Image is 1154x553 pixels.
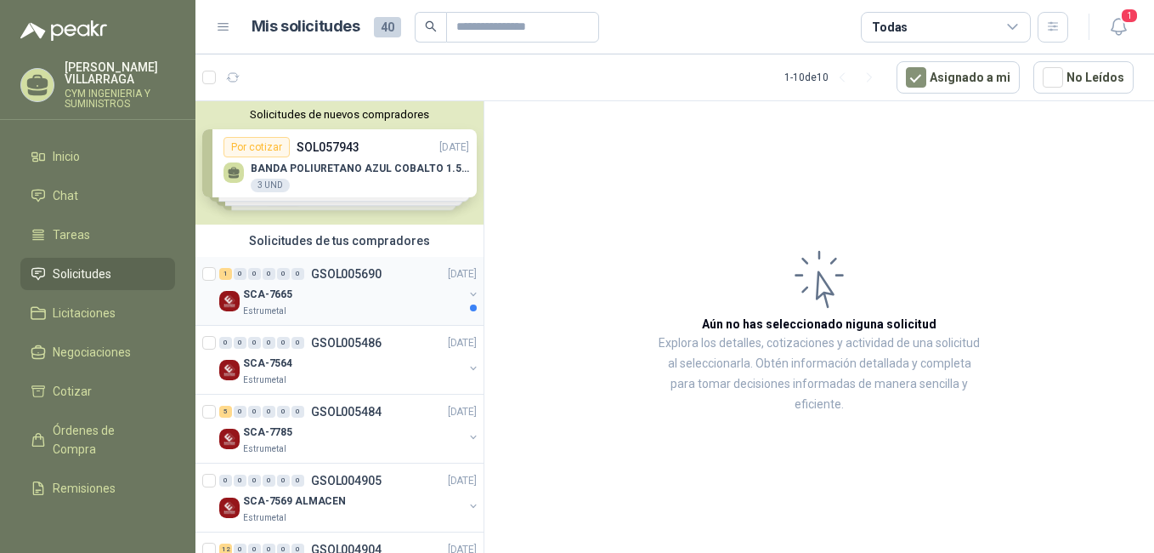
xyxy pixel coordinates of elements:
[20,140,175,173] a: Inicio
[20,472,175,505] a: Remisiones
[219,470,480,525] a: 0 0 0 0 0 0 GSOL004905[DATE] Company LogoSCA-7569 ALMACENEstrumetal
[291,268,304,280] div: 0
[20,375,175,408] a: Cotizar
[311,475,382,487] p: GSOL004905
[53,304,116,322] span: Licitaciones
[202,108,477,121] button: Solicitudes de nuevos compradores
[243,425,292,441] p: SCA-7785
[784,64,883,91] div: 1 - 10 de 10
[234,475,246,487] div: 0
[243,493,346,510] p: SCA-7569 ALMACEN
[53,265,111,283] span: Solicitudes
[291,475,304,487] div: 0
[448,335,477,351] p: [DATE]
[448,473,477,489] p: [DATE]
[702,315,936,334] h3: Aún no has seleccionado niguna solicitud
[219,360,240,380] img: Company Logo
[20,219,175,251] a: Tareas
[425,20,437,32] span: search
[243,287,292,303] p: SCA-7665
[263,337,275,349] div: 0
[252,14,360,39] h1: Mis solicitudes
[234,406,246,418] div: 0
[248,406,261,418] div: 0
[243,442,286,456] p: Estrumetal
[248,268,261,280] div: 0
[219,498,240,518] img: Company Logo
[277,337,290,349] div: 0
[20,336,175,368] a: Negociaciones
[53,147,80,166] span: Inicio
[234,268,246,280] div: 0
[53,343,131,362] span: Negociaciones
[219,268,232,280] div: 1
[65,88,175,109] p: CYM INGENIERIA Y SUMINISTROS
[291,406,304,418] div: 0
[219,264,480,318] a: 1 0 0 0 0 0 GSOL005690[DATE] Company LogoSCA-7665Estrumetal
[311,337,382,349] p: GSOL005486
[311,268,382,280] p: GSOL005690
[277,268,290,280] div: 0
[872,18,908,37] div: Todas
[1103,12,1134,43] button: 1
[243,356,292,372] p: SCA-7564
[53,479,116,498] span: Remisiones
[219,337,232,349] div: 0
[219,333,480,387] a: 0 0 0 0 0 0 GSOL005486[DATE] Company LogoSCA-7564Estrumetal
[291,337,304,349] div: 0
[20,258,175,290] a: Solicitudes
[1033,61,1134,94] button: No Leídos
[20,297,175,329] a: Licitaciones
[53,186,78,205] span: Chat
[448,404,477,420] p: [DATE]
[248,337,261,349] div: 0
[53,225,90,244] span: Tareas
[195,101,484,225] div: Solicitudes de nuevos compradoresPor cotizarSOL057943[DATE] BANDA POLIURETANO AZUL COBALTO 1.5MM ...
[219,475,232,487] div: 0
[1120,8,1139,24] span: 1
[277,406,290,418] div: 0
[243,305,286,318] p: Estrumetal
[219,291,240,311] img: Company Logo
[20,20,107,41] img: Logo peakr
[65,61,175,85] p: [PERSON_NAME] VILLARRAGA
[219,429,240,449] img: Company Logo
[448,266,477,282] p: [DATE]
[263,268,275,280] div: 0
[53,421,159,459] span: Órdenes de Compra
[234,337,246,349] div: 0
[20,511,175,544] a: Configuración
[263,475,275,487] div: 0
[53,382,92,401] span: Cotizar
[219,402,480,456] a: 5 0 0 0 0 0 GSOL005484[DATE] Company LogoSCA-7785Estrumetal
[897,61,1020,94] button: Asignado a mi
[374,17,401,37] span: 40
[311,406,382,418] p: GSOL005484
[243,373,286,387] p: Estrumetal
[20,180,175,212] a: Chat
[263,406,275,418] div: 0
[277,475,290,487] div: 0
[243,511,286,525] p: Estrumetal
[20,414,175,465] a: Órdenes de Compra
[219,406,232,418] div: 5
[654,334,984,415] p: Explora los detalles, cotizaciones y actividad de una solicitud al seleccionarla. Obtén informaci...
[195,225,484,257] div: Solicitudes de tus compradores
[248,475,261,487] div: 0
